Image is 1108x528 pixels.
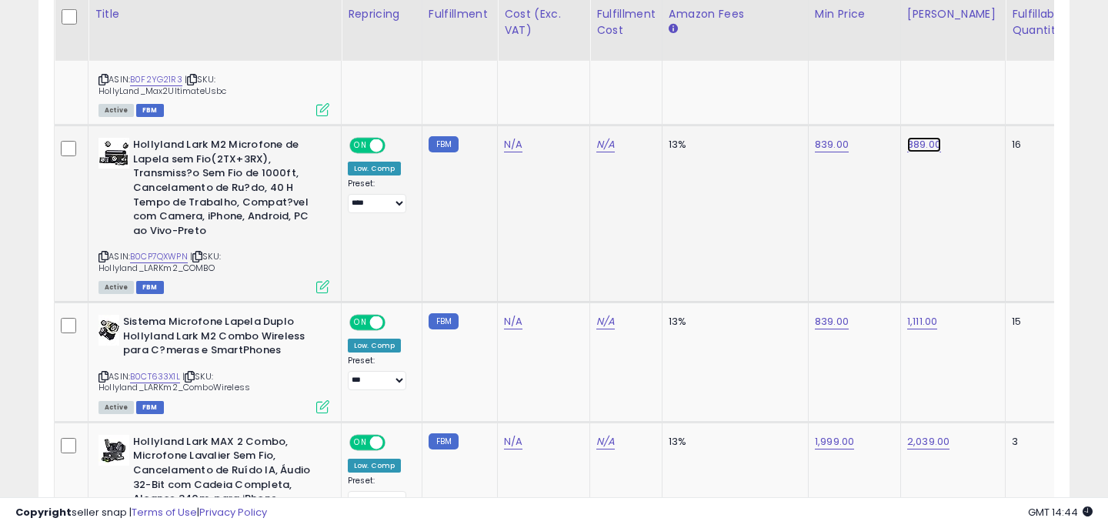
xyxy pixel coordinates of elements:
[504,434,522,449] a: N/A
[1012,315,1060,329] div: 15
[351,436,370,449] span: ON
[98,250,221,273] span: | SKU: Hollyland_LARKm2_COMBO
[348,459,401,473] div: Low. Comp
[907,434,949,449] a: 2,039.00
[383,436,408,449] span: OFF
[815,6,894,22] div: Min Price
[123,315,310,362] b: Sistema Microfone Lapela Duplo Hollyland Lark M2 Combo Wireless para C?meras e SmartPhones
[98,138,129,169] img: 41C6hPvag5L._SL40_.jpg
[98,281,134,294] span: All listings currently available for purchase on Amazon
[1012,6,1065,38] div: Fulfillable Quantity
[1012,435,1060,449] div: 3
[669,6,802,22] div: Amazon Fees
[132,505,197,520] a: Terms of Use
[596,434,615,449] a: N/A
[429,433,459,449] small: FBM
[348,339,401,353] div: Low. Comp
[98,73,226,96] span: | SKU: HollyLand_Max2UltimateUsbc
[133,138,320,242] b: Hollyland Lark M2 Microfone de Lapela sem Fio(2TX+3RX), Transmiss?o Sem Fio de 1000ft, Cancelamen...
[504,137,522,152] a: N/A
[98,138,329,292] div: ASIN:
[136,281,164,294] span: FBM
[383,139,408,152] span: OFF
[130,370,180,383] a: B0CT633X1L
[136,104,164,117] span: FBM
[504,6,583,38] div: Cost (Exc. VAT)
[907,314,937,329] a: 1,111.00
[130,73,182,86] a: B0F2YG21R3
[596,137,615,152] a: N/A
[98,315,119,346] img: 41XAURcZaKL._SL40_.jpg
[669,435,796,449] div: 13%
[429,313,459,329] small: FBM
[815,434,854,449] a: 1,999.00
[98,401,134,414] span: All listings currently available for purchase on Amazon
[907,137,941,152] a: 889.00
[351,316,370,329] span: ON
[98,435,129,466] img: 41Pk64+SYhL._SL40_.jpg
[815,314,849,329] a: 839.00
[1012,138,1060,152] div: 16
[596,6,656,38] div: Fulfillment Cost
[669,138,796,152] div: 13%
[98,104,134,117] span: All listings currently available for purchase on Amazon
[348,179,410,213] div: Preset:
[596,314,615,329] a: N/A
[136,401,164,414] span: FBM
[348,476,410,510] div: Preset:
[351,139,370,152] span: ON
[669,22,678,36] small: Amazon Fees.
[199,505,267,520] a: Privacy Policy
[429,136,459,152] small: FBM
[348,356,410,390] div: Preset:
[130,250,188,263] a: B0CP7QXWPN
[348,162,401,175] div: Low. Comp
[669,315,796,329] div: 13%
[95,6,335,22] div: Title
[348,6,415,22] div: Repricing
[383,316,408,329] span: OFF
[429,6,491,22] div: Fulfillment
[98,370,250,393] span: | SKU: Hollyland_LARKm2_ComboWireless
[504,314,522,329] a: N/A
[815,137,849,152] a: 839.00
[15,506,267,520] div: seller snap | |
[98,315,329,412] div: ASIN:
[1028,505,1093,520] span: 2025-09-13 14:44 GMT
[15,505,72,520] strong: Copyright
[907,6,999,22] div: [PERSON_NAME]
